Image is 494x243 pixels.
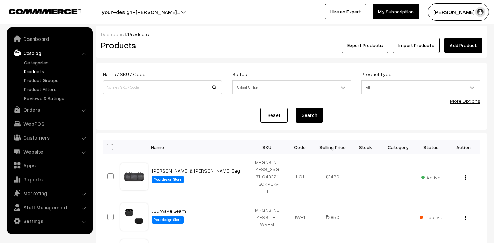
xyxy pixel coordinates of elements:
[9,131,90,144] a: Customers
[9,159,90,172] a: Apps
[9,201,90,213] a: Staff Management
[22,68,90,75] a: Products
[373,4,419,19] a: My Subscription
[9,103,90,116] a: Orders
[101,31,482,38] div: /
[444,38,482,53] a: Add Product
[393,38,440,53] a: Import Products
[9,33,90,45] a: Dashboard
[447,140,480,154] th: Action
[9,9,81,14] img: COMMMERCE
[103,80,222,94] input: Name / SKU / Code
[78,3,204,21] button: your-design-[PERSON_NAME]…
[465,175,466,180] img: Menu
[9,47,90,59] a: Catalog
[349,154,382,199] td: -
[101,40,221,51] h2: Products
[9,215,90,227] a: Settings
[260,108,288,123] a: Reset
[152,216,184,224] label: Yourdesign Store
[283,199,316,235] td: JWB1
[152,176,184,184] label: Yourdesign Store
[128,31,149,37] span: Products
[450,98,480,104] a: More Options
[101,31,126,37] a: Dashboard
[382,154,415,199] td: -
[420,213,442,221] span: Inactive
[22,86,90,93] a: Product Filters
[421,172,440,181] span: Active
[9,187,90,199] a: Marketing
[232,70,247,78] label: Status
[361,70,391,78] label: Product Type
[9,7,69,15] a: COMMMERCE
[152,168,240,174] a: [PERSON_NAME] & [PERSON_NAME] Bag
[251,140,284,154] th: SKU
[103,70,145,78] label: Name / SKU / Code
[428,3,489,21] button: [PERSON_NAME] N.P
[251,154,284,199] td: MRGNSTNLYESS_35G7frO43221_BCKPCK-1
[316,199,349,235] td: 2850
[251,199,284,235] td: MRGNSTNLYESS_JBLWVBM
[361,80,480,94] span: All
[325,4,366,19] a: Hire an Expert
[9,118,90,130] a: WebPOS
[362,81,480,93] span: All
[349,199,382,235] td: -
[349,140,382,154] th: Stock
[22,95,90,102] a: Reviews & Ratings
[283,140,316,154] th: Code
[9,145,90,158] a: Website
[316,140,349,154] th: Selling Price
[296,108,323,123] button: Search
[475,7,485,17] img: user
[382,140,415,154] th: Category
[22,59,90,66] a: Categories
[414,140,447,154] th: Status
[152,208,186,214] a: JBL Wave Beam
[233,81,351,93] span: Select Status
[148,140,251,154] th: Name
[382,199,415,235] td: -
[9,173,90,186] a: Reports
[465,216,466,220] img: Menu
[316,154,349,199] td: 2480
[22,77,90,84] a: Product Groups
[283,154,316,199] td: JJO1
[342,38,388,53] button: Export Products
[232,80,351,94] span: Select Status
